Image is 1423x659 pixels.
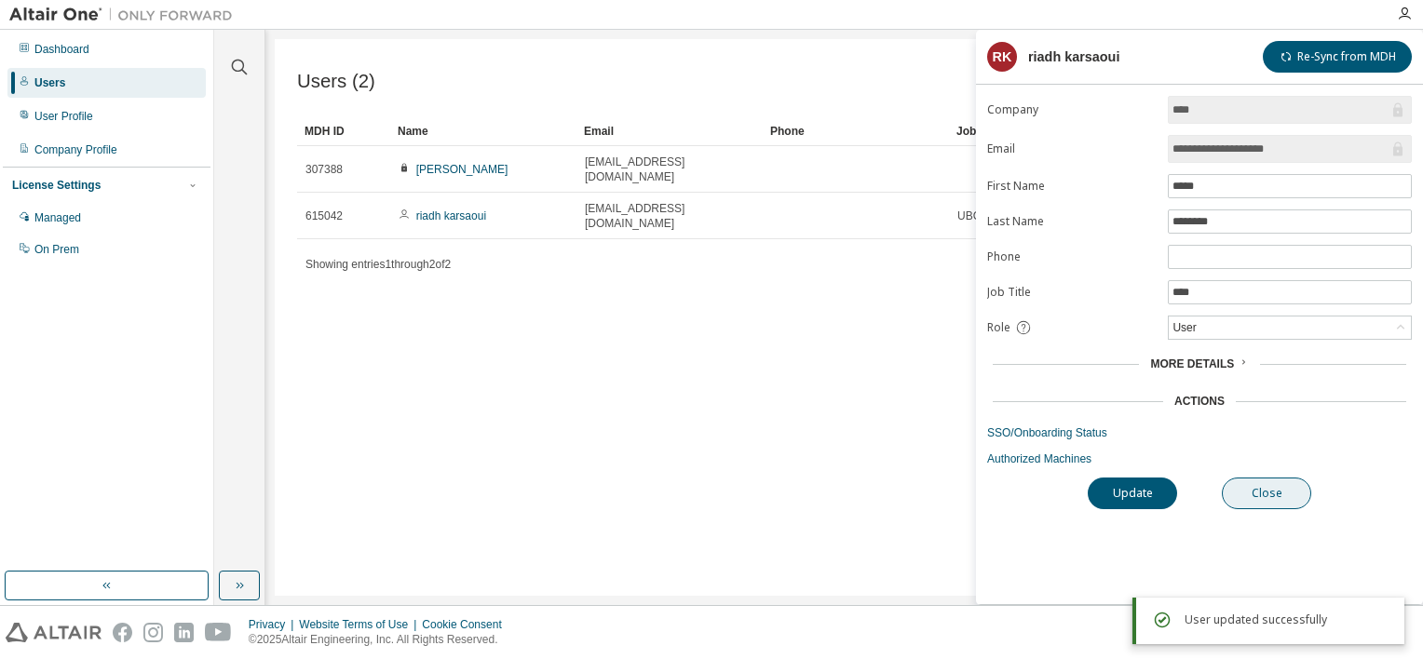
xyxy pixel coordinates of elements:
label: Job Title [987,285,1157,300]
div: Phone [770,116,942,146]
img: linkedin.svg [174,623,194,642]
div: Email [584,116,755,146]
div: Job Title [956,116,1128,146]
p: © 2025 Altair Engineering, Inc. All Rights Reserved. [249,632,513,648]
label: Email [987,141,1157,156]
span: 307388 [305,162,343,177]
a: riadh karsaoui [416,209,486,222]
span: UBCI [957,208,984,223]
div: Company Profile [34,142,117,157]
div: Dashboard [34,42,89,57]
a: SSO/Onboarding Status [987,425,1412,440]
span: Showing entries 1 through 2 of 2 [305,258,451,271]
span: Users (2) [297,71,375,92]
img: Altair One [9,6,242,24]
div: rk [987,42,1017,72]
label: Last Name [987,214,1157,229]
div: On Prem [34,242,79,257]
span: [EMAIL_ADDRESS][DOMAIN_NAME] [585,155,754,184]
div: User [1170,317,1199,338]
label: Company [987,102,1157,117]
div: Privacy [249,617,299,632]
span: [EMAIL_ADDRESS][DOMAIN_NAME] [585,201,754,231]
button: Close [1222,477,1311,509]
div: riadh karsaoui [1028,49,1119,64]
span: 615042 [305,208,343,223]
div: Managed [34,210,81,225]
div: Actions [1174,394,1225,409]
button: Update [1088,477,1177,509]
div: User updated successfully [1185,609,1389,631]
div: MDH ID [305,116,383,146]
img: instagram.svg [143,623,163,642]
div: Website Terms of Use [299,617,422,632]
img: facebook.svg [113,623,132,642]
div: User Profile [34,109,93,124]
a: [PERSON_NAME] [416,163,508,176]
label: First Name [987,179,1157,194]
div: User [1169,316,1411,339]
label: Phone [987,249,1157,264]
button: Re-Sync from MDH [1263,41,1412,73]
img: youtube.svg [205,623,232,642]
a: Authorized Machines [987,451,1412,466]
div: License Settings [12,178,101,193]
span: More Details [1150,357,1234,370]
img: altair_logo.svg [6,623,102,642]
div: Users [34,75,65,90]
div: Name [398,116,569,146]
div: Cookie Consent [422,617,512,632]
span: Role [987,320,1010,335]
